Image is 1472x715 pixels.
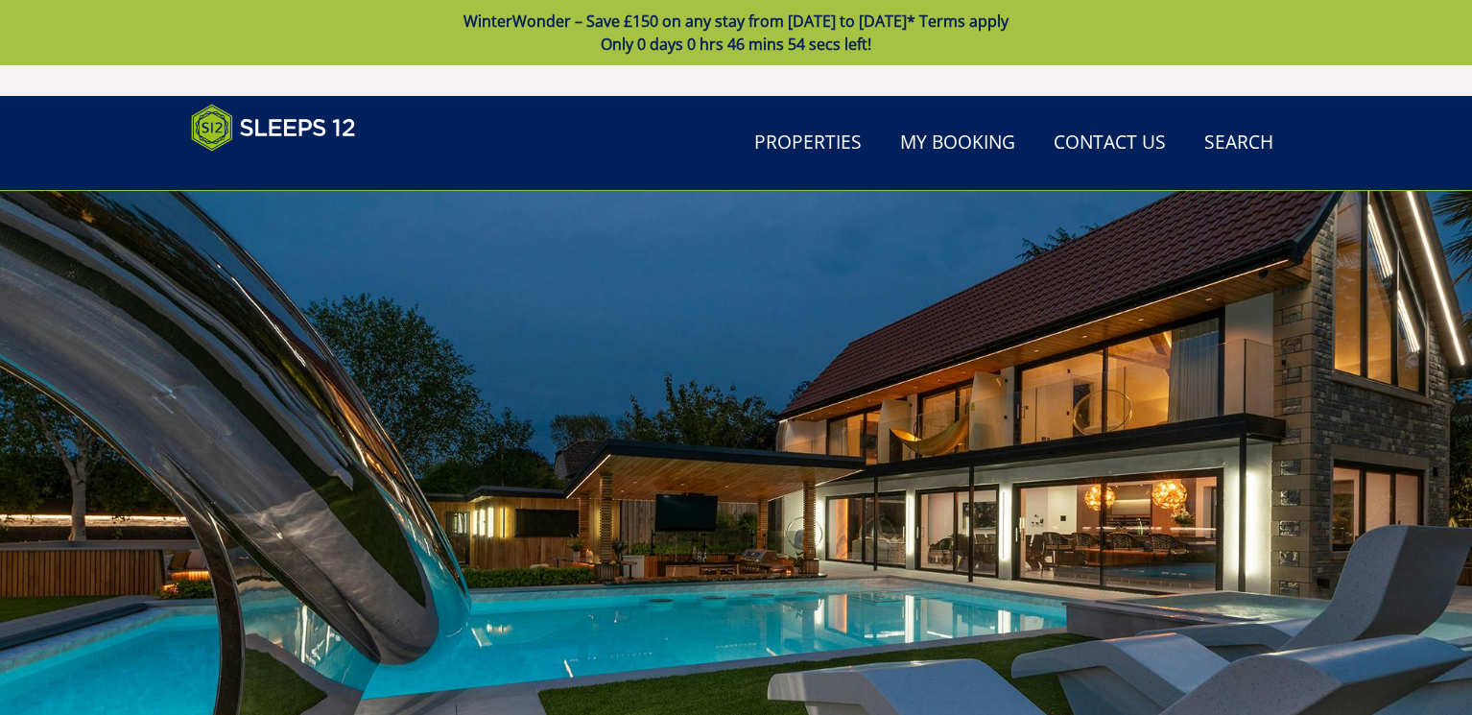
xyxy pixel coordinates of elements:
[601,34,871,55] span: Only 0 days 0 hrs 46 mins 54 secs left!
[892,122,1023,165] a: My Booking
[181,163,383,179] iframe: Customer reviews powered by Trustpilot
[191,104,356,152] img: Sleeps 12
[1046,122,1174,165] a: Contact Us
[747,122,869,165] a: Properties
[1197,122,1281,165] a: Search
